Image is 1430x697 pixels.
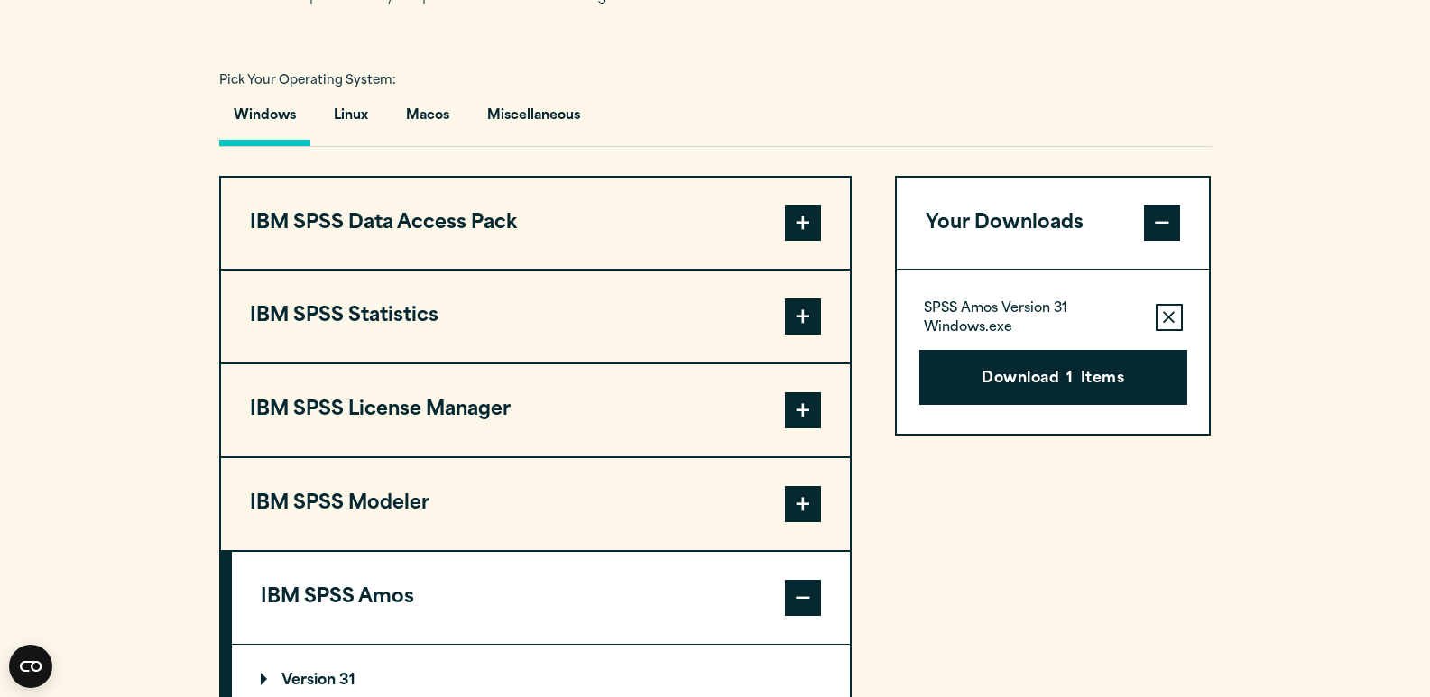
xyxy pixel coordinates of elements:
button: Macos [392,95,464,146]
button: IBM SPSS Data Access Pack [221,178,850,270]
button: Download1Items [919,350,1187,406]
button: Miscellaneous [473,95,595,146]
button: IBM SPSS Modeler [221,458,850,550]
button: IBM SPSS Statistics [221,271,850,362]
span: Pick Your Operating System: [219,75,396,87]
div: Your Downloads [897,269,1210,434]
p: Version 31 [261,674,355,688]
button: Windows [219,95,310,146]
span: 1 [1066,368,1073,391]
button: IBM SPSS License Manager [221,364,850,456]
button: Linux [319,95,383,146]
p: SPSS Amos Version 31 Windows.exe [924,300,1141,336]
button: IBM SPSS Amos [232,552,850,644]
button: Your Downloads [897,178,1210,270]
button: Open CMP widget [9,645,52,688]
